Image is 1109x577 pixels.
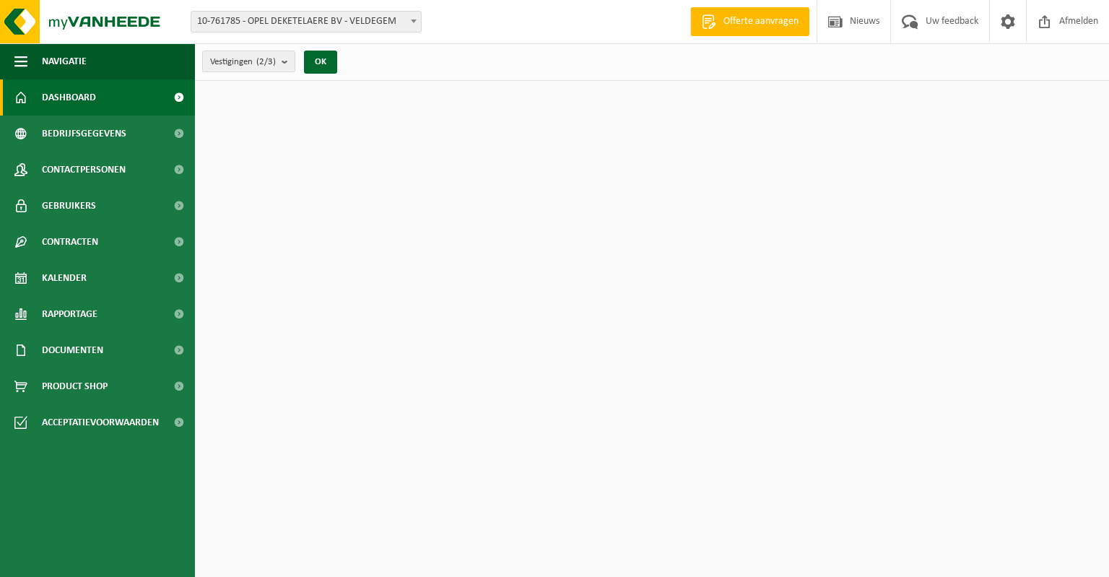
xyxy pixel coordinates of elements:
[42,296,97,332] span: Rapportage
[42,79,96,116] span: Dashboard
[42,332,103,368] span: Documenten
[304,51,337,74] button: OK
[42,188,96,224] span: Gebruikers
[42,368,108,404] span: Product Shop
[690,7,809,36] a: Offerte aanvragen
[256,57,276,66] count: (2/3)
[42,116,126,152] span: Bedrijfsgegevens
[191,11,422,32] span: 10-761785 - OPEL DEKETELAERE BV - VELDEGEM
[42,43,87,79] span: Navigatie
[42,260,87,296] span: Kalender
[202,51,295,72] button: Vestigingen(2/3)
[210,51,276,73] span: Vestigingen
[42,404,159,441] span: Acceptatievoorwaarden
[42,224,98,260] span: Contracten
[42,152,126,188] span: Contactpersonen
[720,14,802,29] span: Offerte aanvragen
[191,12,421,32] span: 10-761785 - OPEL DEKETELAERE BV - VELDEGEM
